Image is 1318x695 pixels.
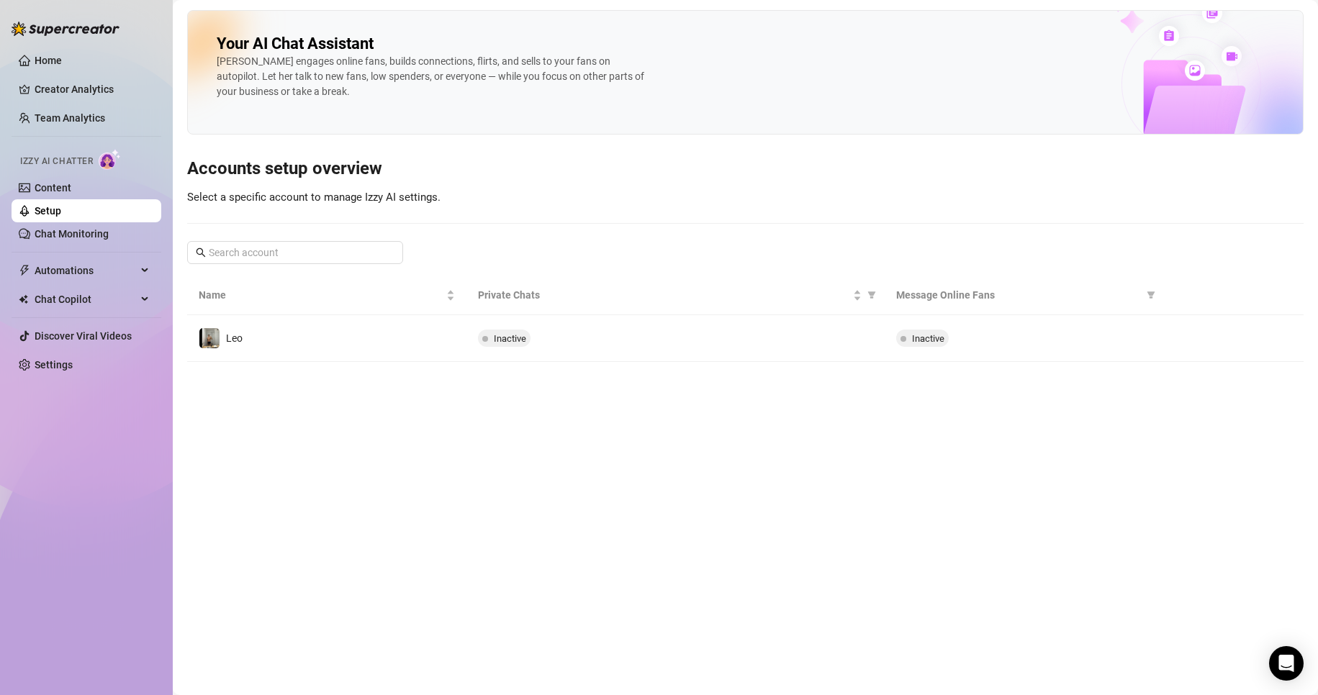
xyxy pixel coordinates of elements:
a: Creator Analytics [35,78,150,101]
span: filter [1147,291,1155,299]
span: Automations [35,259,137,282]
a: Discover Viral Videos [35,330,132,342]
span: Name [199,287,443,303]
img: Leo [199,328,220,348]
span: filter [867,291,876,299]
div: [PERSON_NAME] engages online fans, builds connections, flirts, and sells to your fans on autopilo... [217,54,649,99]
span: search [196,247,206,258]
a: Home [35,55,62,66]
th: Private Chats [466,276,885,315]
span: Leo [226,332,243,344]
div: Open Intercom Messenger [1269,646,1304,681]
span: Message Online Fans [896,287,1141,303]
h3: Accounts setup overview [187,158,1304,181]
span: Select a specific account to manage Izzy AI settings. [187,191,441,204]
a: Chat Monitoring [35,228,109,240]
a: Content [35,182,71,194]
input: Search account [209,245,383,260]
img: Chat Copilot [19,294,28,304]
span: Inactive [912,333,944,344]
h2: Your AI Chat Assistant [217,34,374,54]
a: Team Analytics [35,112,105,124]
a: Setup [35,205,61,217]
span: filter [1144,284,1158,306]
a: Settings [35,359,73,371]
img: logo-BBDzfeDw.svg [12,22,119,36]
span: filter [865,284,879,306]
span: Inactive [494,333,526,344]
th: Name [187,276,466,315]
img: AI Chatter [99,149,121,170]
span: Private Chats [478,287,851,303]
span: Chat Copilot [35,288,137,311]
span: thunderbolt [19,265,30,276]
span: Izzy AI Chatter [20,155,93,168]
